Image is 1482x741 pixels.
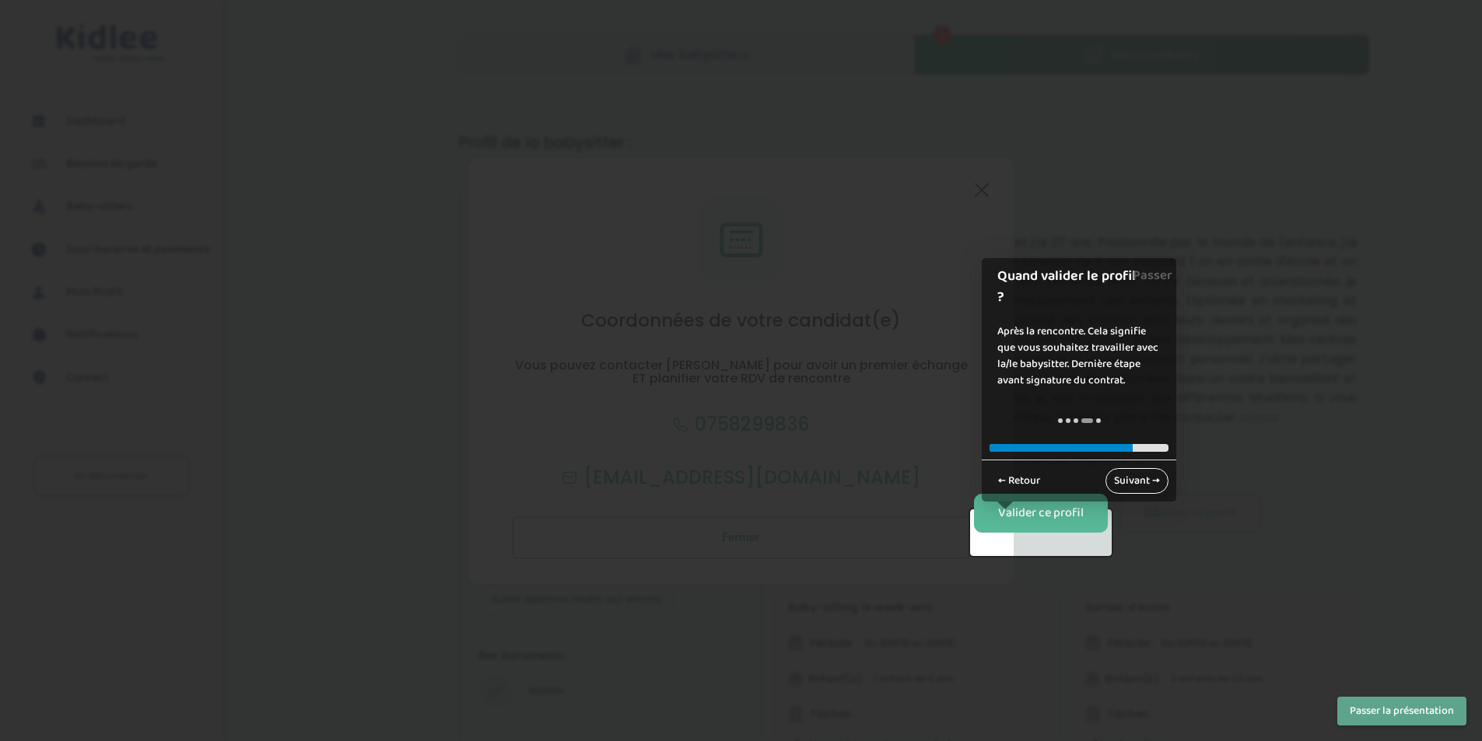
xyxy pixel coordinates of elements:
[990,468,1049,494] a: ← Retour
[1133,258,1172,293] a: Passer
[974,494,1108,533] button: Valider ce profil
[998,505,1084,523] div: Valider ce profil
[997,266,1144,308] h1: Quand valider le profil ?
[1105,468,1168,494] a: Suivant →
[1337,697,1466,725] button: Passer la présentation
[982,308,1176,404] div: Après la rencontre. Cela signifie que vous souhaitez travailler avec la/le babysitter. Dernière é...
